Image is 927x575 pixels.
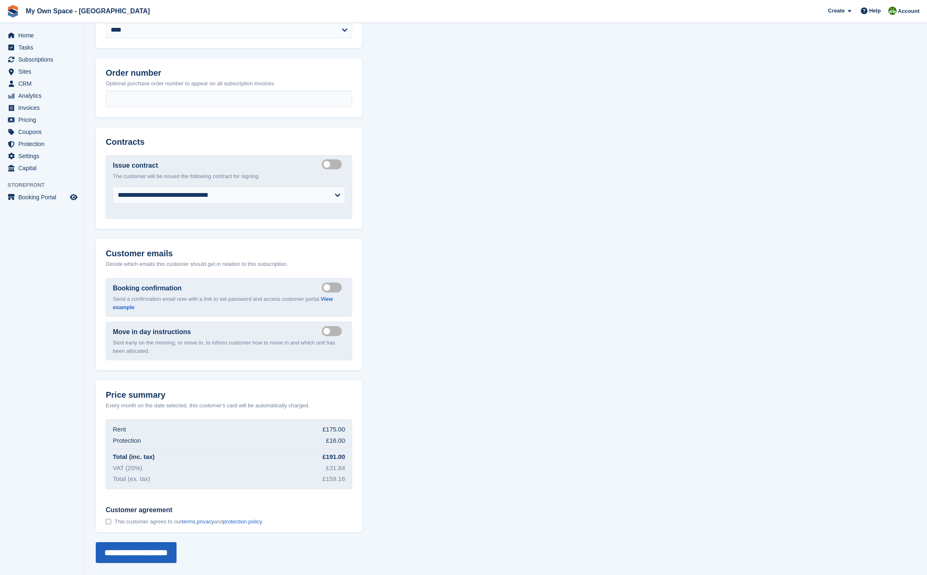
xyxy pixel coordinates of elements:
span: Home [18,30,68,41]
span: CRM [18,78,68,89]
label: Booking confirmation [113,283,181,293]
div: Protection [113,436,141,446]
a: menu [4,30,79,41]
span: Account [898,7,920,15]
a: menu [4,126,79,138]
span: Coupons [18,126,68,138]
a: menu [4,114,79,126]
span: Create [828,7,845,15]
span: Sites [18,66,68,77]
a: menu [4,90,79,102]
a: menu [4,138,79,150]
a: menu [4,150,79,162]
p: The customer will be issued the following contract for signing. [113,172,345,181]
div: Total (ex. tax) [113,474,150,484]
div: Rent [113,425,126,434]
div: £159.16 [323,474,345,484]
a: Preview store [69,192,79,202]
a: menu [4,102,79,114]
p: Sent early on the morning, or move in, to inform customer how to move in and which unit has been ... [113,339,345,355]
span: Settings [18,150,68,162]
span: Capital [18,162,68,174]
label: Send booking confirmation email [322,287,345,288]
a: My Own Space - [GEOGRAPHIC_DATA] [22,4,153,18]
span: Pricing [18,114,68,126]
a: menu [4,54,79,65]
h2: Price summary [106,390,352,400]
div: £191.00 [323,452,345,462]
img: Keely [888,7,897,15]
span: Protection [18,138,68,150]
p: Every month on the date selected, this customer's card will be automatically charged. [106,402,310,410]
div: £31.84 [326,463,345,473]
span: Analytics [18,90,68,102]
h2: Order number [106,68,352,78]
a: menu [4,42,79,53]
span: This customer agrees to our , and . [114,518,263,525]
a: menu [4,66,79,77]
h2: Contracts [106,137,352,147]
a: terms [182,518,196,525]
span: Help [869,7,881,15]
a: protection policy [223,518,262,525]
span: Customer agreement [106,506,263,514]
span: Subscriptions [18,54,68,65]
p: Decide which emails this customer should get in relation to this subscription. [106,260,352,268]
label: Create integrated contract [322,164,345,165]
label: Send move in day email [322,330,345,332]
span: Tasks [18,42,68,53]
label: Issue contract [113,161,158,171]
label: Move in day instructions [113,327,191,337]
input: Customer agreement This customer agrees to ourterms,privacyandprotection policy. [106,519,111,524]
div: £16.00 [326,436,345,446]
p: Optional purchase order number to appear on all subscription invoices. [106,79,352,88]
a: menu [4,191,79,203]
img: stora-icon-8386f47178a22dfd0bd8f6a31ec36ba5ce8667c1dd55bd0f319d3a0aa187defe.svg [7,5,19,17]
a: menu [4,162,79,174]
div: Total (inc. tax) [113,452,155,462]
div: £175.00 [323,425,345,434]
a: View example [113,296,333,310]
p: Send a confirmation email now with a link to set password and access customer portal. [113,295,345,311]
span: Invoices [18,102,68,114]
div: VAT (20%) [113,463,142,473]
span: Booking Portal [18,191,68,203]
h2: Customer emails [106,249,352,258]
a: privacy [197,518,214,525]
span: Storefront [7,181,83,189]
a: menu [4,78,79,89]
